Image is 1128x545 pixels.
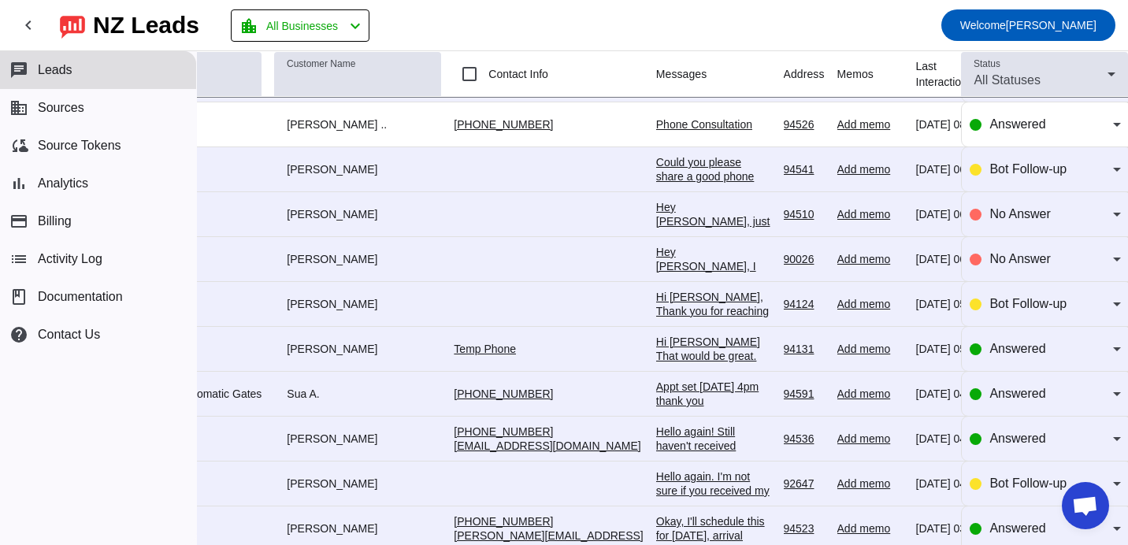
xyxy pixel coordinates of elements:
a: [PHONE_NUMBER] [454,425,553,438]
span: Analytics [38,176,88,191]
div: 94526 [784,117,825,132]
th: Memos [837,51,916,98]
div: 92647 [784,476,825,491]
mat-label: Status [974,59,1000,69]
div: Add memo [837,432,904,446]
label: Contact Info [485,66,548,82]
span: Leads [38,63,72,77]
span: Contact Us [38,328,100,342]
span: Welcome [960,19,1006,32]
div: Hi [PERSON_NAME] That would be great. Some time after 1? [656,335,771,377]
div: 94510 [784,207,825,221]
button: Welcome[PERSON_NAME] [941,9,1115,41]
div: [PERSON_NAME] [274,432,441,446]
span: Source Tokens [38,139,121,153]
a: [PERSON_NAME][EMAIL_ADDRESS] [454,529,643,542]
div: [DATE] 04:04:PM [916,476,1001,491]
span: All Businesses [266,15,338,37]
div: Add memo [837,521,904,536]
span: Answered [989,342,1045,355]
span: Answered [989,117,1045,131]
div: 90026 [784,252,825,266]
div: Add memo [837,162,904,176]
span: All Statuses [974,73,1040,87]
div: [DATE] 08:33:PM [916,117,1001,132]
div: [PERSON_NAME] [274,162,441,176]
mat-icon: chevron_left [19,16,38,35]
div: Add memo [837,252,904,266]
div: [PERSON_NAME] [274,521,441,536]
span: Answered [989,521,1045,535]
span: Sources [38,101,84,115]
a: [PHONE_NUMBER] [454,515,553,528]
div: Appt set [DATE] 4pm thank you [656,380,771,408]
mat-icon: location_city [239,17,258,35]
div: Could you please share a good phone number to discuss your request in more detail?​ [656,155,771,212]
div: [PERSON_NAME] [274,297,441,311]
div: Hi [PERSON_NAME], Thank you for reaching out to us [DATE]! What is a good number to reach you? We... [656,290,771,460]
div: [DATE] 05:32:PM [916,342,1001,356]
div: 94541 [784,162,825,176]
div: Hey [PERSON_NAME], I hope this message finds you well. I just wanted to follow up one last time t... [656,245,771,472]
div: [DATE] 06:01:PM [916,252,1001,266]
mat-icon: help [9,325,28,344]
div: [PERSON_NAME] .. [274,117,441,132]
a: Open chat [1062,482,1109,529]
mat-icon: payment [9,212,28,231]
span: Documentation [38,290,123,304]
div: [DATE] 03:40:PM [916,521,1001,536]
mat-icon: chat [9,61,28,80]
span: [PERSON_NAME] [960,14,1096,36]
span: Answered [989,387,1045,400]
span: Activity Log [38,252,102,266]
div: Add memo [837,297,904,311]
div: Add memo [837,207,904,221]
div: Sua A. [274,387,441,401]
div: Phone Consultation [656,117,771,132]
a: Temp Phone [454,343,516,355]
th: Messages [656,51,784,98]
div: 94124 [784,297,825,311]
div: [PERSON_NAME] [274,476,441,491]
mat-icon: bar_chart [9,174,28,193]
div: 94536 [784,432,825,446]
div: [DATE] 06:57:PM [916,162,1001,176]
div: NZ Leads [93,14,199,36]
mat-label: Customer Name [287,59,355,69]
div: [DATE] 05:55:PM [916,297,1001,311]
div: Add memo [837,387,904,401]
div: Hello again! Still haven't received anything on my end. Would you be able to try and send it to a... [656,425,771,510]
img: logo [60,12,85,39]
div: [PERSON_NAME] [274,252,441,266]
span: Bot Follow-up [989,297,1067,310]
div: Hey [PERSON_NAME], just checking in to see if you still need help with your project. Please let m... [656,200,771,328]
a: [PHONE_NUMBER] [454,118,553,131]
mat-icon: cloud_sync [9,136,28,155]
div: 94591 [784,387,825,401]
div: [DATE] 04:38:PM [916,387,1001,401]
div: Last Interaction [916,58,988,90]
mat-icon: business [9,98,28,117]
a: [PHONE_NUMBER] [454,387,553,400]
span: Bot Follow-up [989,162,1067,176]
div: [PERSON_NAME] [274,207,441,221]
div: 94523 [784,521,825,536]
span: No Answer [989,252,1050,265]
div: 94131 [784,342,825,356]
button: All Businesses [231,9,369,42]
div: Add memo [837,342,904,356]
span: No Answer [989,207,1050,221]
mat-icon: chevron_left [346,17,365,35]
a: [EMAIL_ADDRESS][DOMAIN_NAME] [454,439,640,452]
span: book [9,287,28,306]
th: Address [784,51,837,98]
div: Add memo [837,117,904,132]
span: Answered [989,432,1045,445]
mat-icon: list [9,250,28,269]
div: Add memo [837,476,904,491]
div: [DATE] 06:09:PM [916,207,1001,221]
div: [DATE] 04:14:PM [916,432,1001,446]
span: Bot Follow-up [989,476,1067,490]
div: [PERSON_NAME] [274,342,441,356]
span: Billing [38,214,72,228]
